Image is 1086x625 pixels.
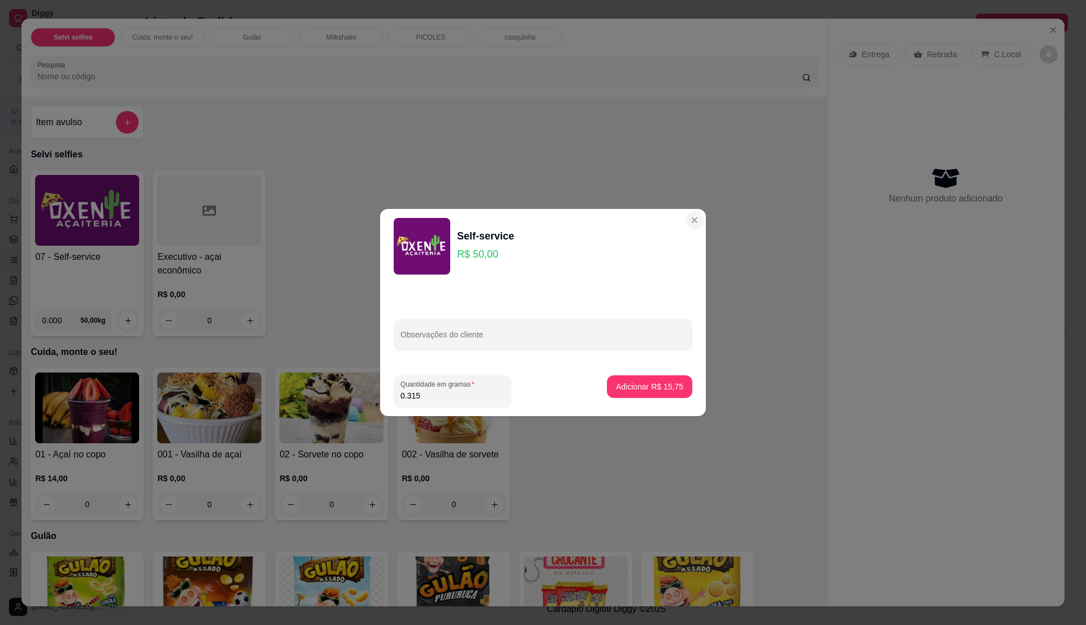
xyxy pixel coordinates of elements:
[394,218,450,275] img: product-image
[400,333,686,345] input: Observações do cliente
[607,375,692,398] button: Adicionar R$ 15,75
[457,228,514,244] div: Self-service
[457,246,514,262] p: R$ 50,00
[400,390,505,401] input: Quantidade em gramas
[400,379,479,389] label: Quantidade em gramas
[686,211,704,229] button: Close
[616,381,683,392] p: Adicionar R$ 15,75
